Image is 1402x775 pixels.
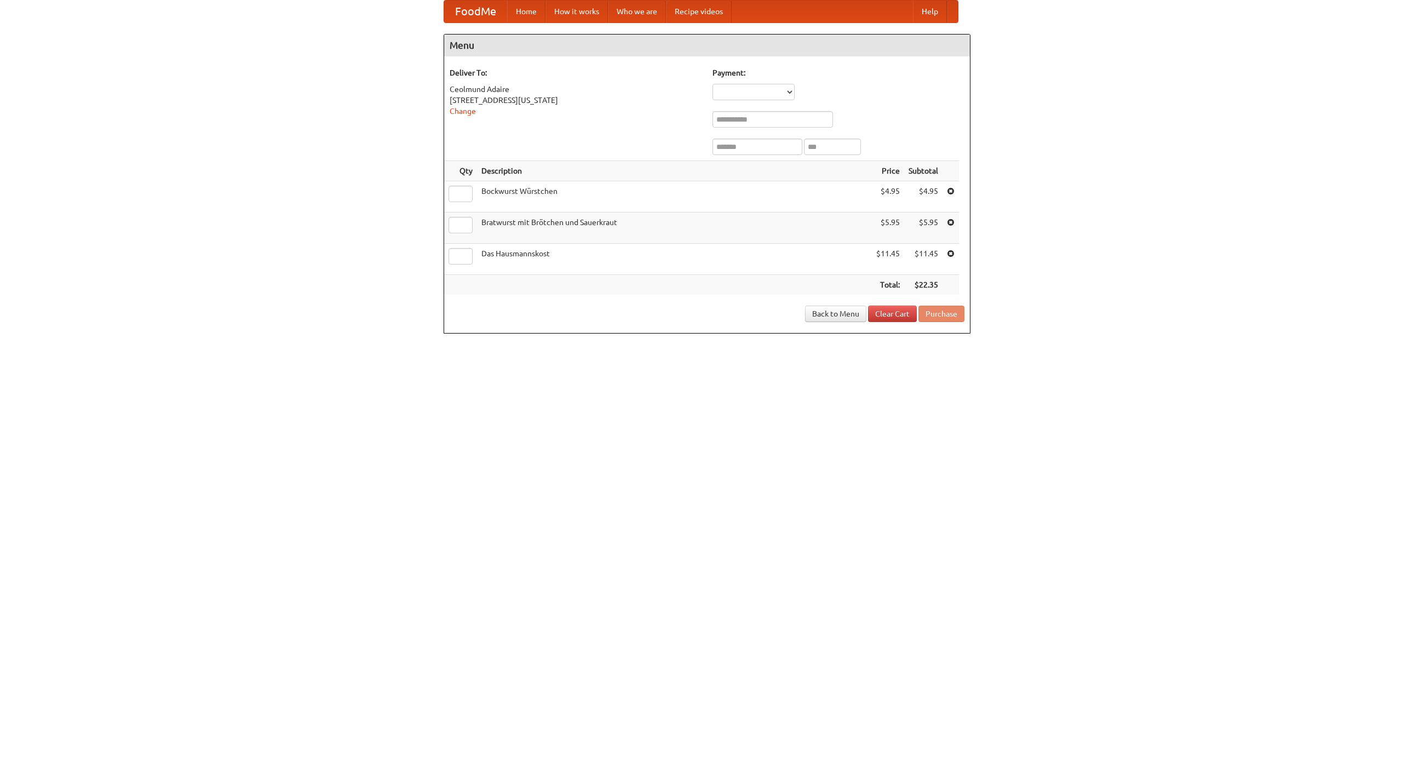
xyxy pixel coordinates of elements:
[477,244,872,275] td: Das Hausmannskost
[904,275,943,295] th: $22.35
[444,1,507,22] a: FoodMe
[904,161,943,181] th: Subtotal
[872,161,904,181] th: Price
[872,181,904,213] td: $4.95
[904,213,943,244] td: $5.95
[904,181,943,213] td: $4.95
[713,67,964,78] h5: Payment:
[444,35,970,56] h4: Menu
[868,306,917,322] a: Clear Cart
[450,107,476,116] a: Change
[450,95,702,106] div: [STREET_ADDRESS][US_STATE]
[450,67,702,78] h5: Deliver To:
[450,84,702,95] div: Ceolmund Adaire
[805,306,866,322] a: Back to Menu
[872,244,904,275] td: $11.45
[477,213,872,244] td: Bratwurst mit Brötchen und Sauerkraut
[913,1,947,22] a: Help
[918,306,964,322] button: Purchase
[666,1,732,22] a: Recipe videos
[872,275,904,295] th: Total:
[444,161,477,181] th: Qty
[872,213,904,244] td: $5.95
[507,1,545,22] a: Home
[904,244,943,275] td: $11.45
[477,181,872,213] td: Bockwurst Würstchen
[608,1,666,22] a: Who we are
[477,161,872,181] th: Description
[545,1,608,22] a: How it works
